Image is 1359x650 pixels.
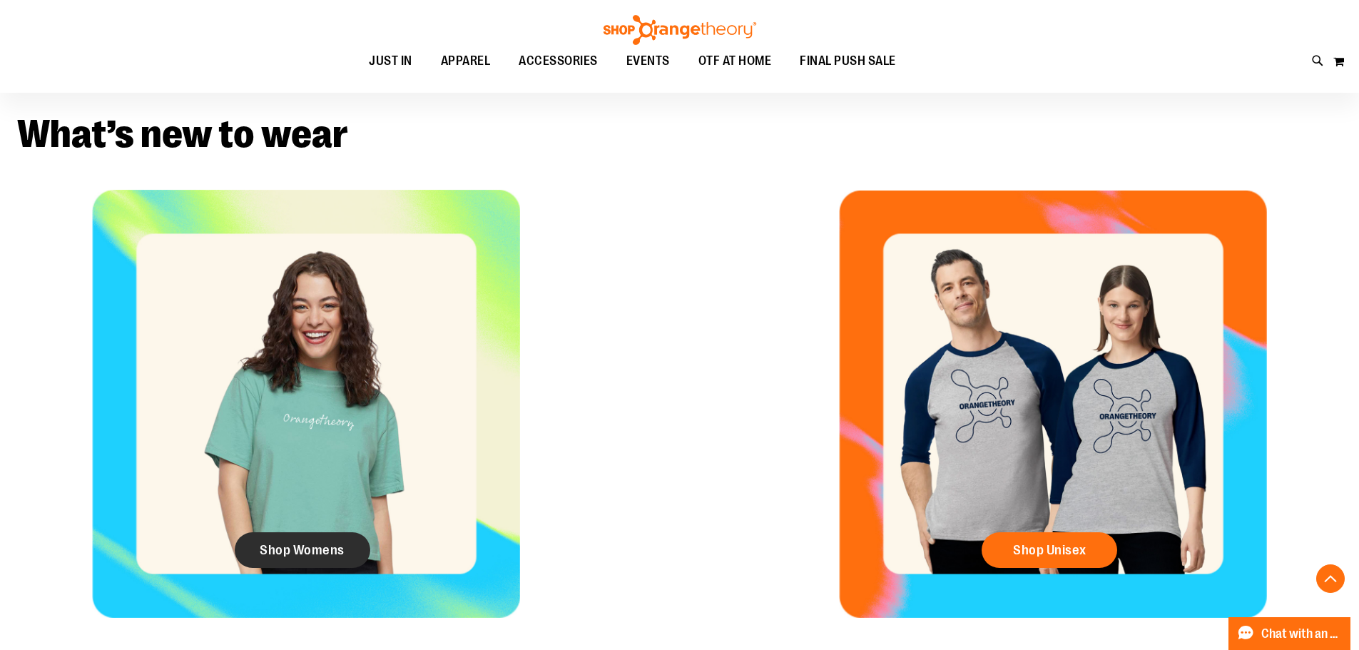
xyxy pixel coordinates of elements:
a: JUST IN [355,45,427,78]
span: Shop Womens [260,542,345,558]
span: Chat with an Expert [1261,627,1342,641]
img: Shop Orangetheory [601,15,758,45]
a: Shop Unisex [982,532,1117,568]
span: Shop Unisex [1013,542,1086,558]
span: APPAREL [441,45,491,77]
span: ACCESSORIES [519,45,598,77]
a: EVENTS [612,45,684,78]
button: Chat with an Expert [1228,617,1351,650]
span: JUST IN [369,45,412,77]
span: OTF AT HOME [698,45,772,77]
a: FINAL PUSH SALE [785,45,910,78]
span: FINAL PUSH SALE [800,45,896,77]
button: Back To Top [1316,564,1345,593]
span: EVENTS [626,45,670,77]
a: Shop Womens [235,532,370,568]
h2: What’s new to wear [17,115,1342,154]
a: OTF AT HOME [684,45,786,78]
a: ACCESSORIES [504,45,612,78]
a: APPAREL [427,45,505,78]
